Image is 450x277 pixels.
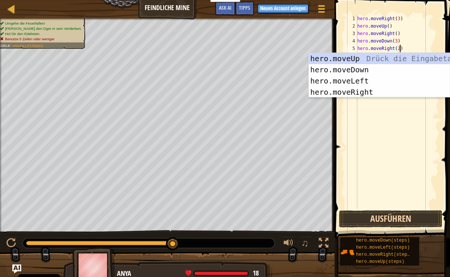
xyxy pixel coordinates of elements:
span: ♫ [301,237,309,249]
button: Ask AI [215,1,235,15]
span: hero.moveUp(steps) [356,259,405,264]
div: 4 [345,37,357,45]
div: 2 [345,22,357,30]
div: 1 [345,15,357,22]
span: Unvollständig [12,44,43,48]
button: Ausführen [339,210,442,227]
button: Fullscreen umschalten [316,236,331,252]
span: Umgehe die Feuerfallen! [5,21,45,25]
span: hero.moveLeft(steps) [356,245,410,250]
button: Menü anzeigen [312,1,331,19]
div: 5 [345,45,357,52]
span: Benutze 5 Zeilen oder weniger [5,37,54,41]
div: 3 [345,30,357,37]
button: Lautstärke anpassen [281,236,296,252]
button: Neuen Account anlegen [258,4,308,13]
span: : [10,44,12,48]
div: 6 [345,52,357,60]
span: Hol Dir den Edelstein. [5,32,40,36]
span: [PERSON_NAME] den Oger in sein Verderben. [5,26,82,31]
span: hero.moveRight(steps) [356,252,412,257]
span: hero.moveDown(steps) [356,238,410,243]
button: Ask AI [12,264,21,273]
button: Ctrl + P: Pause [4,236,19,252]
img: portrait.png [340,245,354,259]
span: Tipps [239,4,250,11]
button: ♫ [300,236,312,252]
div: health: 18 / 18 [185,270,259,277]
span: Ask AI [219,4,232,11]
